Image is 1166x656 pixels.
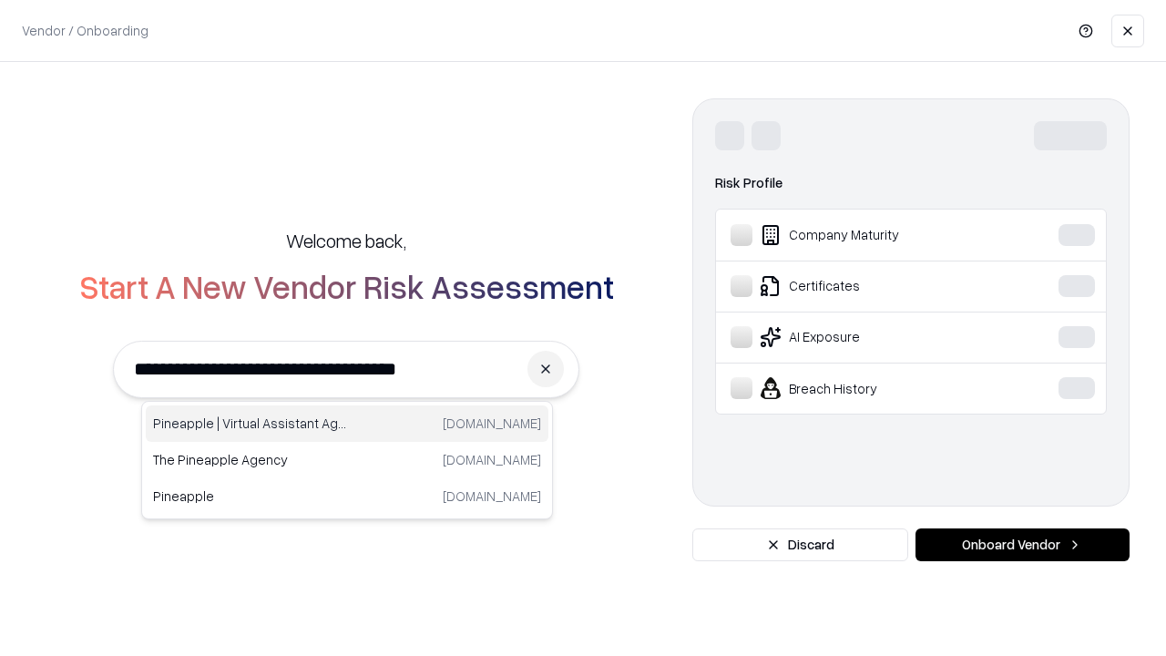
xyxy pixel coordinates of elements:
h5: Welcome back, [286,228,406,253]
div: Breach History [731,377,1003,399]
div: Company Maturity [731,224,1003,246]
div: Suggestions [141,401,553,519]
p: Pineapple | Virtual Assistant Agency [153,414,347,433]
p: The Pineapple Agency [153,450,347,469]
button: Onboard Vendor [915,528,1130,561]
p: Pineapple [153,487,347,506]
p: [DOMAIN_NAME] [443,450,541,469]
div: Certificates [731,275,1003,297]
p: Vendor / Onboarding [22,21,148,40]
h2: Start A New Vendor Risk Assessment [79,268,614,304]
p: [DOMAIN_NAME] [443,487,541,506]
div: Risk Profile [715,172,1107,194]
p: [DOMAIN_NAME] [443,414,541,433]
button: Discard [692,528,908,561]
div: AI Exposure [731,326,1003,348]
